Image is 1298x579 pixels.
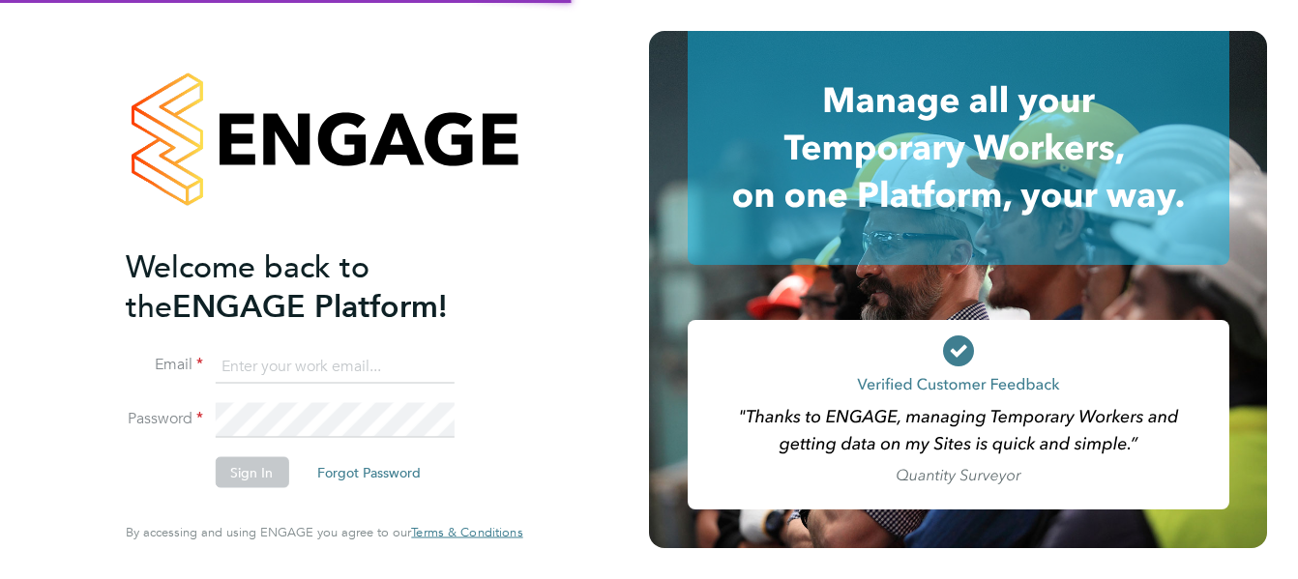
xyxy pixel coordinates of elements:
[411,524,522,540] span: Terms & Conditions
[302,457,436,488] button: Forgot Password
[215,349,454,384] input: Enter your work email...
[126,247,369,325] span: Welcome back to the
[126,355,203,375] label: Email
[215,457,288,488] button: Sign In
[126,409,203,429] label: Password
[126,246,503,326] h2: ENGAGE Platform!
[126,524,522,540] span: By accessing and using ENGAGE you agree to our
[411,525,522,540] a: Terms & Conditions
